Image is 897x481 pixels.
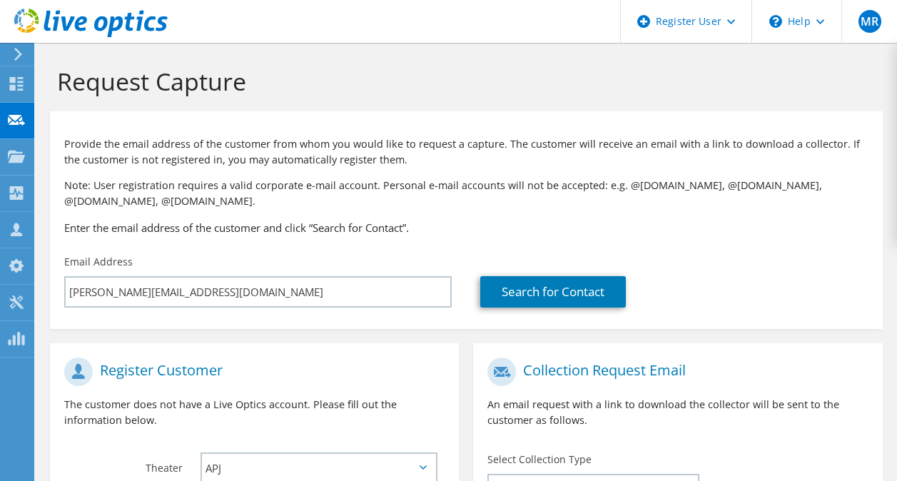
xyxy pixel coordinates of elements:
p: The customer does not have a Live Optics account. Please fill out the information below. [64,397,445,428]
span: MR [858,10,881,33]
label: Theater [64,452,183,475]
p: Note: User registration requires a valid corporate e-mail account. Personal e-mail accounts will ... [64,178,868,209]
label: Email Address [64,255,133,269]
svg: \n [769,15,782,28]
a: Search for Contact [480,276,626,308]
label: Select Collection Type [487,452,592,467]
h1: Collection Request Email [487,358,861,386]
h1: Register Customer [64,358,437,386]
p: An email request with a link to download the collector will be sent to the customer as follows. [487,397,868,428]
p: Provide the email address of the customer from whom you would like to request a capture. The cust... [64,136,868,168]
h3: Enter the email address of the customer and click “Search for Contact”. [64,220,868,236]
h1: Request Capture [57,66,868,96]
